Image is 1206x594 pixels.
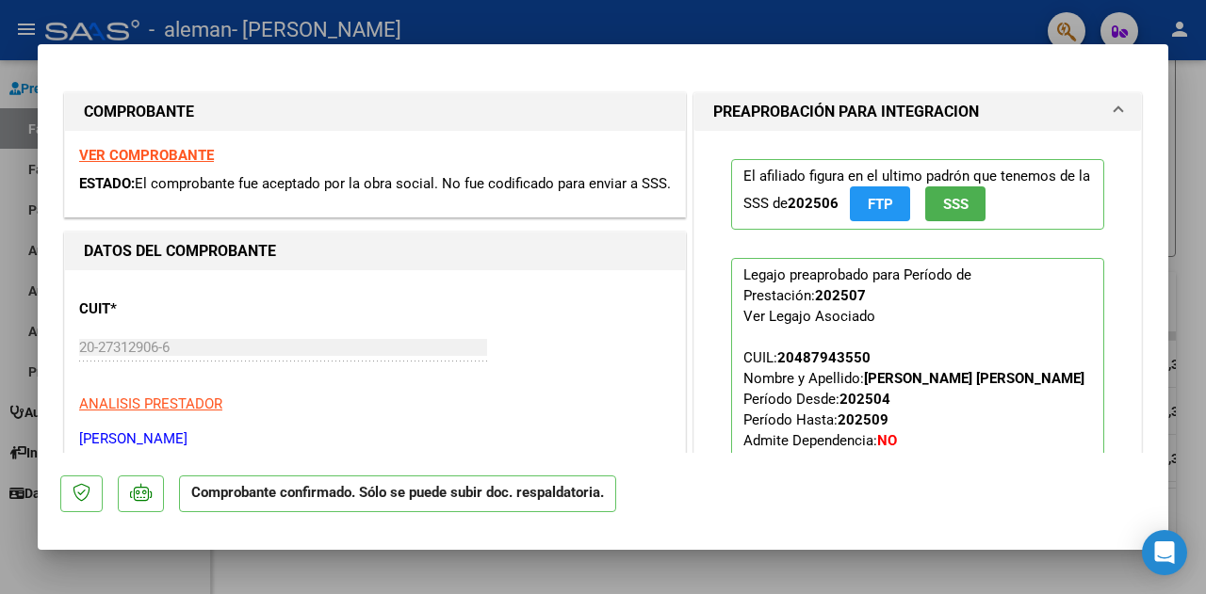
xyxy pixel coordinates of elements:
[743,306,875,327] div: Ver Legajo Asociado
[822,453,970,470] strong: Mod. Maestro de apoyo
[179,475,616,512] p: Comprobante confirmado. Sólo se puede subir doc. respaldatoria.
[777,347,871,368] div: 20487943550
[1142,530,1187,575] div: Open Intercom Messenger
[877,432,897,449] strong: NO
[743,453,970,470] span: Comentario:
[838,411,888,428] strong: 202509
[79,428,671,450] p: [PERSON_NAME]
[84,103,194,120] strong: COMPROBANTE
[731,258,1104,480] p: Legajo preaprobado para Período de Prestación:
[815,287,866,304] strong: 202507
[79,298,256,320] p: CUIT
[79,147,214,164] a: VER COMPROBANTE
[713,101,979,123] h1: PREAPROBACIÓN PARA INTEGRACION
[850,186,910,221] button: FTP
[943,196,969,213] span: SSS
[694,131,1141,523] div: PREAPROBACIÓN PARA INTEGRACION
[694,93,1141,131] mat-expansion-panel-header: PREAPROBACIÓN PARA INTEGRACION
[731,159,1104,230] p: El afiliado figura en el ultimo padrón que tenemos de la SSS de
[84,242,276,260] strong: DATOS DEL COMPROBANTE
[864,370,1084,387] strong: [PERSON_NAME] [PERSON_NAME]
[743,349,1084,470] span: CUIL: Nombre y Apellido: Período Desde: Período Hasta: Admite Dependencia:
[868,196,893,213] span: FTP
[135,175,671,192] span: El comprobante fue aceptado por la obra social. No fue codificado para enviar a SSS.
[925,186,986,221] button: SSS
[79,175,135,192] span: ESTADO:
[79,395,222,412] span: ANALISIS PRESTADOR
[839,391,890,408] strong: 202504
[788,195,839,212] strong: 202506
